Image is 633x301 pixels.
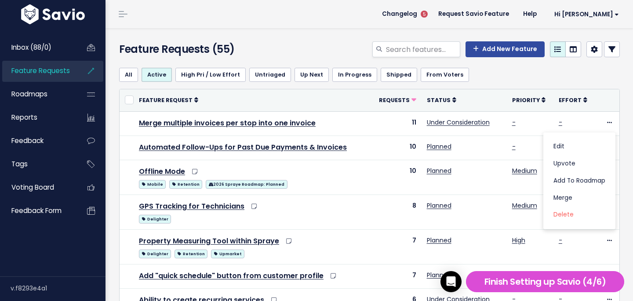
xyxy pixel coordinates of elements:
h5: Finish Setting up Savio (4/6) [470,275,620,288]
a: Delighter [139,248,171,259]
a: In Progress [332,68,377,82]
a: - [559,118,562,127]
span: Feature Requests [11,66,70,75]
a: Shipped [381,68,417,82]
span: Delighter [139,250,171,258]
span: Voting Board [11,183,54,192]
a: Active [142,68,172,82]
a: Retention [175,248,207,259]
span: 2026 Spraye Roadmap: Planned [206,180,287,189]
a: High [512,236,525,245]
a: - [512,118,516,127]
span: Status [427,96,451,104]
a: Hi [PERSON_NAME] [544,7,626,21]
a: Under Consideration [427,118,490,127]
a: Merge [547,189,612,206]
td: 7 [372,264,421,288]
span: Roadmaps [11,89,47,99]
a: - [559,236,562,245]
a: Retention [169,178,202,189]
a: - [512,142,516,151]
span: Requests [379,96,410,104]
td: 10 [372,160,421,195]
a: Add "quick schedule" button from customer profile [139,271,324,281]
a: Request Savio Feature [431,7,516,21]
div: v.f8293e4a1 [11,277,105,300]
span: Changelog [382,11,417,17]
a: Feature Request [139,95,198,104]
span: Tags [11,159,28,169]
a: Add to Roadmap [547,172,612,189]
a: Offline Mode [139,166,185,176]
span: Mobile [139,180,166,189]
a: Status [427,95,456,104]
a: Delighter [139,213,171,224]
span: Reports [11,113,37,122]
a: Upvote [547,155,612,173]
a: From Voters [421,68,469,82]
td: 10 [372,136,421,160]
td: 8 [372,195,421,229]
a: Planned [427,166,451,175]
td: 11 [372,111,421,136]
span: Feature Request [139,96,193,104]
h4: Feature Requests (55) [119,41,277,57]
a: Inbox (88/0) [2,37,73,58]
a: Up Next [295,68,329,82]
a: Add New Feature [466,41,545,57]
span: Hi [PERSON_NAME] [554,11,619,18]
span: Delighter [139,215,171,224]
a: Planned [427,201,451,210]
div: Open Intercom Messenger [440,271,462,292]
a: Upmarket [211,248,244,259]
a: Mobile [139,178,166,189]
a: Requests [379,95,416,104]
a: Merge multiple invoices per stop into one invoice [139,118,316,128]
a: Priority [512,95,546,104]
a: Reports [2,107,73,128]
img: logo-white.9d6f32f41409.svg [19,4,87,24]
a: Feature Requests [2,61,73,81]
a: Tags [2,154,73,174]
a: Automated Follow-Ups for Past Due Payments & Invoices [139,142,347,152]
a: Untriaged [249,68,291,82]
a: Medium [512,201,537,210]
a: Planned [427,271,451,279]
a: Planned [427,236,451,245]
a: Medium [512,166,537,175]
a: Delete [547,206,612,224]
a: Property Measuring Tool within Spraye [139,236,279,246]
a: Voting Board [2,177,73,198]
td: 7 [372,229,421,264]
span: Retention [169,180,202,189]
a: High Pri / Low Effort [175,68,246,82]
span: Feedback form [11,206,62,215]
span: Effort [559,96,582,104]
span: Inbox (88/0) [11,43,51,52]
a: Roadmaps [2,84,73,104]
span: Upmarket [211,250,244,258]
a: Planned [427,142,451,151]
span: Retention [175,250,207,258]
a: GPS Tracking for Technicians [139,201,244,211]
a: Feedback [2,131,73,151]
a: Effort [559,95,587,104]
ul: Filter feature requests [119,68,620,82]
a: All [119,68,138,82]
a: - [512,271,516,279]
span: 5 [421,11,428,18]
a: Edit [547,138,612,155]
a: 2026 Spraye Roadmap: Planned [206,178,287,189]
span: Priority [512,96,540,104]
input: Search features... [385,41,460,57]
a: Help [516,7,544,21]
span: Feedback [11,136,44,145]
a: Feedback form [2,201,73,221]
a: - [559,271,562,279]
